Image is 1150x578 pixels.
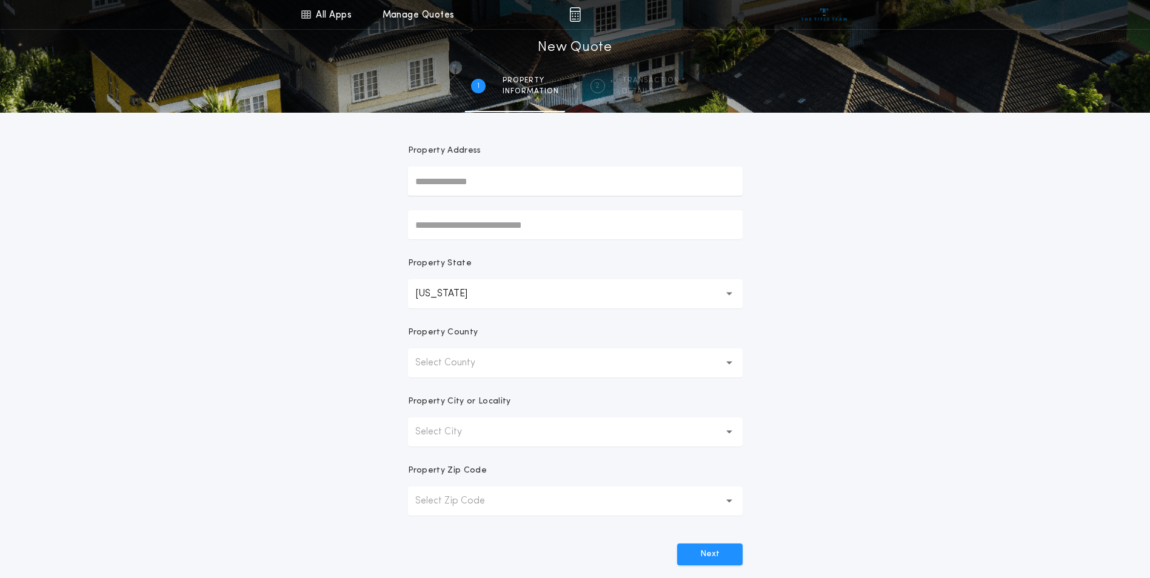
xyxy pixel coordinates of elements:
p: [US_STATE] [415,287,487,301]
p: Property County [408,327,478,339]
h2: 2 [595,81,600,91]
button: [US_STATE] [408,279,743,308]
span: details [622,87,680,96]
p: Property City or Locality [408,396,511,408]
h2: 1 [477,81,480,91]
button: Select City [408,417,743,447]
span: Property [503,76,559,85]
img: vs-icon [801,8,847,21]
span: Transaction [622,76,680,85]
p: Select County [415,356,495,370]
span: information [503,87,559,96]
p: Property Zip Code [408,465,487,477]
h1: New Quote [538,38,612,58]
button: Next [677,543,743,565]
p: Property State [408,257,472,270]
img: img [569,7,581,22]
p: Property Address [408,145,743,157]
p: Select City [415,425,481,439]
button: Select County [408,348,743,377]
p: Select Zip Code [415,494,504,508]
button: Select Zip Code [408,487,743,516]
